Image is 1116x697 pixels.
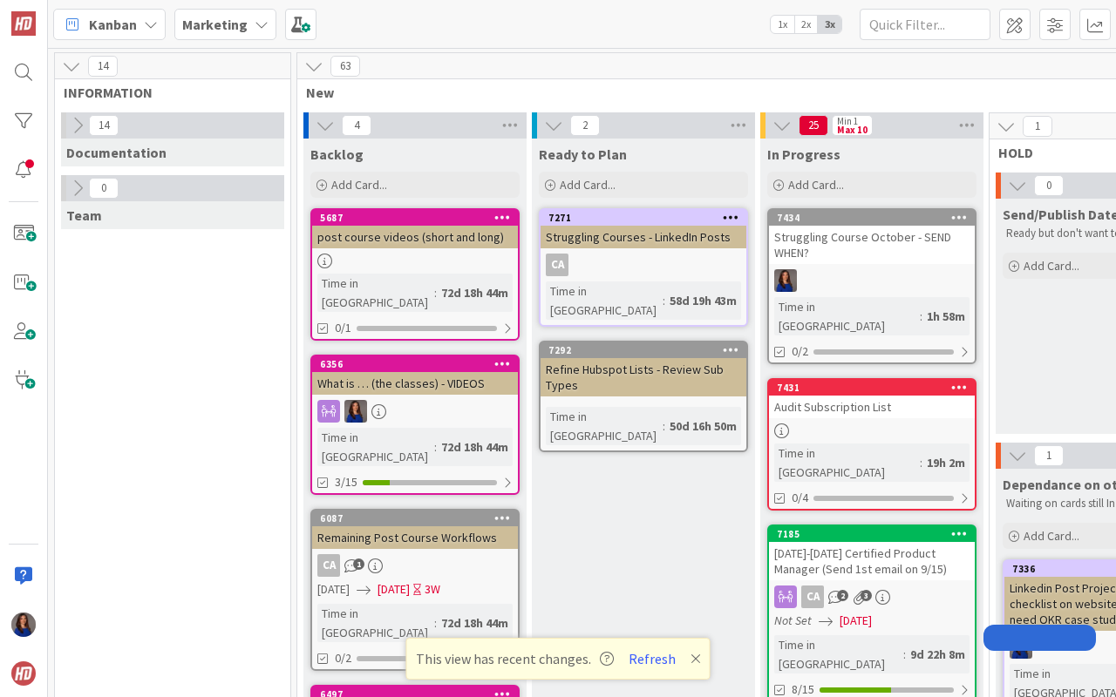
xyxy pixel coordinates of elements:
[310,509,520,671] a: 6087Remaining Post Course WorkflowsCA[DATE][DATE]3WTime in [GEOGRAPHIC_DATA]:72d 18h 44m0/2
[769,226,975,264] div: Struggling Course October - SEND WHEN?
[539,341,748,452] a: 7292Refine Hubspot Lists - Review Sub TypesTime in [GEOGRAPHIC_DATA]:50d 16h 50m
[312,554,518,577] div: CA
[663,291,665,310] span: :
[774,297,920,335] div: Time in [GEOGRAPHIC_DATA]
[799,115,828,136] span: 25
[317,604,434,642] div: Time in [GEOGRAPHIC_DATA]
[434,613,437,633] span: :
[777,528,975,540] div: 7185
[425,580,440,599] div: 3W
[64,84,269,101] span: INFORMATION
[792,489,808,507] span: 0/4
[312,511,518,549] div: 6087Remaining Post Course Workflows
[769,380,975,418] div: 7431Audit Subscription List
[182,16,248,33] b: Marketing
[541,342,746,358] div: 7292
[541,342,746,396] div: 7292Refine Hubspot Lists - Review Sub Types
[771,16,794,33] span: 1x
[317,554,340,577] div: CA
[437,437,513,457] div: 72d 18h 44m
[546,254,568,276] div: CA
[774,443,920,482] div: Time in [GEOGRAPHIC_DATA]
[922,307,970,326] div: 1h 58m
[1034,175,1064,196] span: 0
[541,210,746,248] div: 7271Struggling Courses - LinkedIn Posts
[416,648,614,669] span: This view has recent changes.
[837,117,858,125] div: Min 1
[312,526,518,549] div: Remaining Post Course Workflows
[837,125,868,134] div: Max 10
[317,274,434,312] div: Time in [GEOGRAPHIC_DATA]
[860,9,990,40] input: Quick Filter...
[541,358,746,396] div: Refine Hubspot Lists - Review Sub Types
[11,11,36,36] img: Visit kanbanzone.com
[922,453,970,472] div: 19h 2m
[767,208,976,364] a: 7434Struggling Course October - SEND WHEN?SLTime in [GEOGRAPHIC_DATA]:1h 58m0/2
[769,526,975,580] div: 7185[DATE]-[DATE] Certified Product Manager (Send 1st email on 9/15)
[769,526,975,542] div: 7185
[312,400,518,423] div: SL
[89,14,137,35] span: Kanban
[331,177,387,193] span: Add Card...
[920,453,922,472] span: :
[342,115,371,136] span: 4
[774,269,797,292] img: SL
[1024,528,1079,544] span: Add Card...
[861,590,872,601] span: 3
[541,254,746,276] div: CA
[769,210,975,226] div: 7434
[777,212,975,224] div: 7434
[312,210,518,248] div: 5687post course videos (short and long)
[89,115,119,136] span: 14
[320,212,518,224] div: 5687
[767,378,976,511] a: 7431Audit Subscription ListTime in [GEOGRAPHIC_DATA]:19h 2m0/4
[769,380,975,396] div: 7431
[335,649,351,667] span: 0/2
[330,56,360,77] span: 63
[378,580,410,599] span: [DATE]
[663,416,665,436] span: :
[312,226,518,248] div: post course videos (short and long)
[66,144,167,161] span: Documentation
[769,585,975,608] div: CA
[837,590,848,601] span: 2
[769,396,975,418] div: Audit Subscription List
[312,356,518,395] div: 6356What is … (the classes) - VIDEOS
[66,206,102,224] span: Team
[794,16,818,33] span: 2x
[11,661,36,686] img: avatar
[774,612,812,628] i: Not Set
[769,269,975,292] div: SL
[546,281,663,320] div: Time in [GEOGRAPHIC_DATA]
[769,542,975,580] div: [DATE]-[DATE] Certified Product Manager (Send 1st email on 9/15)
[310,208,520,341] a: 5687post course videos (short and long)Time in [GEOGRAPHIC_DATA]:72d 18h 44m0/1
[792,342,808,361] span: 0/2
[344,400,367,423] img: SL
[920,307,922,326] span: :
[840,612,872,630] span: [DATE]
[11,612,36,637] img: SL
[320,358,518,370] div: 6356
[335,473,357,491] span: 3/15
[312,356,518,372] div: 6356
[310,145,364,163] span: Backlog
[437,613,513,633] div: 72d 18h 44m
[88,56,118,77] span: 14
[320,512,518,524] div: 6087
[769,210,975,264] div: 7434Struggling Course October - SEND WHEN?
[546,407,663,445] div: Time in [GEOGRAPHIC_DATA]
[665,416,741,436] div: 50d 16h 50m
[774,635,903,673] div: Time in [GEOGRAPHIC_DATA]
[570,115,600,136] span: 2
[317,428,434,466] div: Time in [GEOGRAPHIC_DATA]
[312,372,518,395] div: What is … (the classes) - VIDEOS
[903,645,906,664] span: :
[541,210,746,226] div: 7271
[665,291,741,310] div: 58d 19h 43m
[1023,116,1052,137] span: 1
[312,511,518,526] div: 6087
[89,178,119,199] span: 0
[560,177,616,193] span: Add Card...
[777,382,975,394] div: 7431
[1034,445,1064,466] span: 1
